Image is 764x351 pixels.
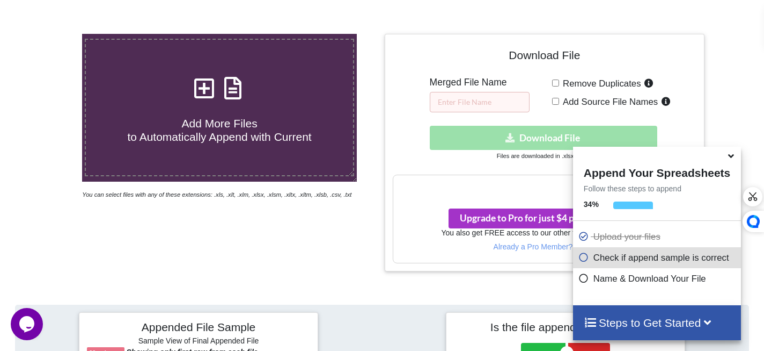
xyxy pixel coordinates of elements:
small: Files are downloaded in .xlsx format [497,153,592,159]
h3: Your files are more than 1 MB [393,181,696,192]
h5: Merged File Name [430,77,530,88]
p: Upload your files [578,230,738,243]
h4: Appended File Sample [87,320,310,335]
h4: Steps to Get Started [584,316,730,329]
p: Name & Download Your File [578,272,738,285]
h4: Append Your Spreadsheets [573,163,741,180]
h6: Sample View of Final Appended File [87,336,310,347]
i: You can select files with any of these extensions: .xls, .xlt, .xlm, .xlsx, .xlsm, .xltx, .xltm, ... [82,191,351,198]
span: Remove Duplicates [559,78,641,89]
span: Add More Files to Automatically Append with Current [127,117,311,143]
button: Upgrade to Pro for just $4 per monthsmile [449,209,639,228]
p: Check if append sample is correct [578,251,738,264]
p: Already a Pro Member? Log In [393,241,696,252]
h4: Download File [393,42,696,73]
h6: You also get FREE access to our other tool [393,228,696,238]
span: Add Source File Names [559,97,658,107]
span: Upgrade to Pro for just $4 per month [460,212,628,224]
p: Follow these steps to append [573,183,741,194]
input: Enter File Name [430,92,530,112]
h4: Is the file appended correctly? [454,320,677,334]
iframe: chat widget [11,308,45,340]
b: 34 % [584,200,599,209]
